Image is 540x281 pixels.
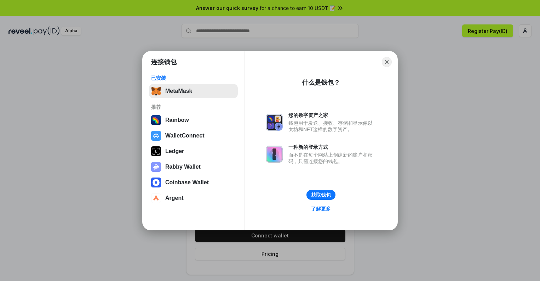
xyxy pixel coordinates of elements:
div: 已安装 [151,75,236,81]
button: Argent [149,191,238,205]
div: 一种新的登录方式 [288,144,376,150]
img: svg+xml,%3Csvg%20width%3D%2228%22%20height%3D%2228%22%20viewBox%3D%220%200%2028%2028%22%20fill%3D... [151,178,161,187]
div: 而不是在每个网站上创建新的账户和密码，只需连接您的钱包。 [288,152,376,164]
img: svg+xml,%3Csvg%20xmlns%3D%22http%3A%2F%2Fwww.w3.org%2F2000%2Fsvg%22%20fill%3D%22none%22%20viewBox... [266,114,283,131]
img: svg+xml,%3Csvg%20width%3D%22120%22%20height%3D%22120%22%20viewBox%3D%220%200%20120%20120%22%20fil... [151,115,161,125]
div: Argent [165,195,184,201]
div: 获取钱包 [311,192,331,198]
img: svg+xml,%3Csvg%20xmlns%3D%22http%3A%2F%2Fwww.w3.org%2F2000%2Fsvg%22%20width%3D%2228%22%20height%3... [151,146,161,156]
div: Rainbow [165,117,189,123]
button: MetaMask [149,84,238,98]
button: 获取钱包 [306,190,335,200]
img: svg+xml,%3Csvg%20width%3D%2228%22%20height%3D%2228%22%20viewBox%3D%220%200%2028%2028%22%20fill%3D... [151,193,161,203]
div: 什么是钱包？ [302,78,340,87]
div: Coinbase Wallet [165,179,209,186]
img: svg+xml,%3Csvg%20xmlns%3D%22http%3A%2F%2Fwww.w3.org%2F2000%2Fsvg%22%20fill%3D%22none%22%20viewBox... [151,162,161,172]
div: 推荐 [151,104,236,110]
div: Rabby Wallet [165,164,201,170]
div: WalletConnect [165,133,205,139]
button: Coinbase Wallet [149,175,238,190]
div: 您的数字资产之家 [288,112,376,118]
h1: 连接钱包 [151,58,177,66]
img: svg+xml,%3Csvg%20fill%3D%22none%22%20height%3D%2233%22%20viewBox%3D%220%200%2035%2033%22%20width%... [151,86,161,96]
button: Ledger [149,144,238,158]
button: Close [382,57,392,67]
div: 了解更多 [311,206,331,212]
div: MetaMask [165,88,192,94]
a: 了解更多 [307,204,335,213]
div: Ledger [165,148,184,154]
button: Rainbow [149,113,238,127]
div: 钱包用于发送、接收、存储和显示像以太坊和NFT这样的数字资产。 [288,120,376,133]
button: WalletConnect [149,129,238,143]
img: svg+xml,%3Csvg%20width%3D%2228%22%20height%3D%2228%22%20viewBox%3D%220%200%2028%2028%22%20fill%3D... [151,131,161,141]
button: Rabby Wallet [149,160,238,174]
img: svg+xml,%3Csvg%20xmlns%3D%22http%3A%2F%2Fwww.w3.org%2F2000%2Fsvg%22%20fill%3D%22none%22%20viewBox... [266,146,283,163]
